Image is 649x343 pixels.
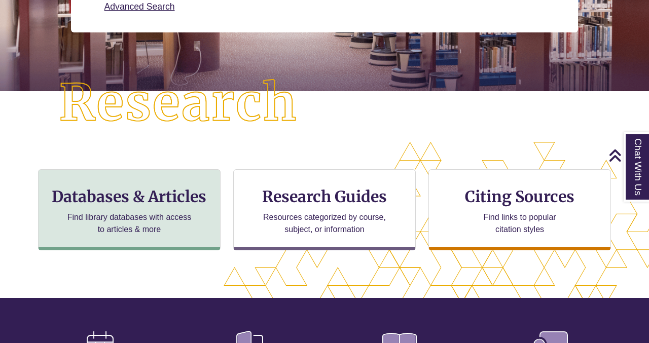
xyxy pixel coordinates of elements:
[259,211,391,236] p: Resources categorized by course, subject, or information
[458,187,582,206] h3: Citing Sources
[233,169,416,250] a: Research Guides Resources categorized by course, subject, or information
[242,187,407,206] h3: Research Guides
[38,169,221,250] a: Databases & Articles Find library databases with access to articles & more
[471,211,569,236] p: Find links to popular citation styles
[63,211,196,236] p: Find library databases with access to articles & more
[47,187,212,206] h3: Databases & Articles
[32,53,324,154] img: Research
[608,148,646,162] a: Back to Top
[428,169,611,250] a: Citing Sources Find links to popular citation styles
[104,2,175,12] a: Advanced Search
